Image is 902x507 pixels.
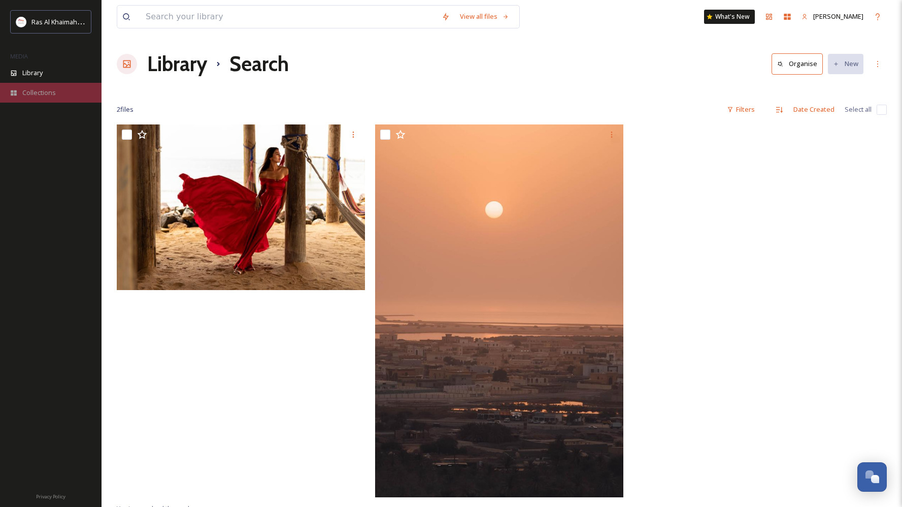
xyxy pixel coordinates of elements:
[10,52,28,60] span: MEDIA
[813,12,863,21] span: [PERSON_NAME]
[704,10,755,24] a: What's New
[141,6,437,28] input: Search your library
[117,124,365,290] img: Ras Al Khaimah Destination Photo Shoot 2023 (40).jpg
[772,53,828,74] a: Organise
[117,105,133,114] span: 2 file s
[857,462,887,492] button: Open Chat
[772,53,823,74] button: Organise
[147,49,207,79] a: Library
[845,105,872,114] span: Select all
[796,7,868,26] a: [PERSON_NAME]
[455,7,514,26] a: View all files
[22,68,43,78] span: Library
[722,100,760,119] div: Filters
[788,100,840,119] div: Date Created
[229,49,289,79] h1: Search
[16,17,26,27] img: Logo_RAKTDA_RGB-01.png
[375,124,623,497] img: Pearl farm.jpg
[36,493,65,500] span: Privacy Policy
[22,88,56,98] span: Collections
[36,490,65,502] a: Privacy Policy
[31,17,175,26] span: Ras Al Khaimah Tourism Development Authority
[828,54,863,74] button: New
